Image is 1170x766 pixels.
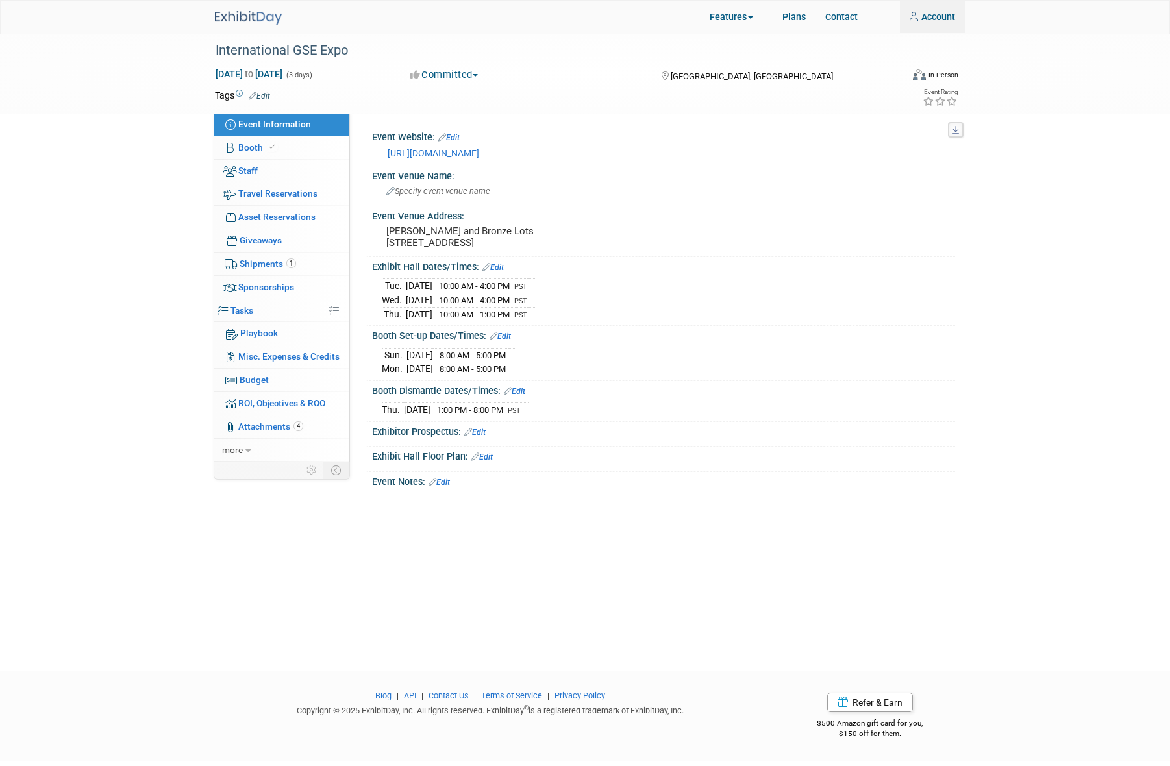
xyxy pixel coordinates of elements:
[671,71,833,81] span: [GEOGRAPHIC_DATA], [GEOGRAPHIC_DATA]
[215,702,765,717] div: Copyright © 2025 ExhibitDay, Inc. All rights reserved. ExhibitDay is a registered trademark of Ex...
[554,691,605,700] a: Privacy Policy
[437,405,503,415] span: 1:00 PM - 8:00 PM
[214,229,349,252] a: Giveaways
[386,225,601,249] pre: [PERSON_NAME] and Bronze Lots [STREET_ADDRESS]
[438,133,460,142] a: Edit
[215,68,283,80] span: [DATE] [DATE]
[211,39,895,62] div: International GSE Expo
[215,11,282,25] img: ExhibitDay
[238,212,316,222] span: Asset Reservations
[238,421,303,432] span: Attachments
[851,68,958,87] div: Event Format
[900,1,965,33] a: Account
[214,182,349,205] a: Travel Reservations
[481,691,542,700] a: Terms of Service
[464,428,486,437] a: Edit
[375,691,392,700] a: Blog
[471,452,493,462] a: Edit
[240,328,278,338] span: Playbook
[785,710,956,739] div: $500 Amazon gift card for you,
[440,364,506,374] span: 8:00 AM - 5:00 PM
[482,263,504,272] a: Edit
[214,299,349,322] a: Tasks
[269,143,275,151] i: Booth reservation complete
[243,69,255,79] span: to
[214,322,349,345] a: Playbook
[214,345,349,368] a: Misc. Expenses & Credits
[827,693,913,712] a: Refer & Earn
[439,281,510,291] span: 10:00 AM - 4:00 PM
[238,188,317,199] span: Travel Reservations
[238,142,278,153] span: Booth
[923,89,958,95] div: Event Rating
[240,235,282,245] span: Giveaways
[406,307,432,321] td: [DATE]
[386,186,490,196] span: Specify event venue name
[393,691,402,700] span: |
[214,415,349,438] a: Attachments4
[214,369,349,391] a: Budget
[406,279,432,293] td: [DATE]
[222,445,243,455] span: more
[514,282,527,291] span: PST
[238,166,258,176] span: Staff
[406,362,433,376] td: [DATE]
[514,311,527,319] span: PST
[214,136,349,159] a: Booth
[440,351,506,360] span: 8:00 AM - 5:00 PM
[372,326,955,343] div: Booth Set-up Dates/Times:
[214,439,349,462] a: more
[382,279,406,293] td: Tue.
[372,166,955,182] div: Event Venue Name:
[372,381,955,398] div: Booth Dismantle Dates/Times:
[406,68,483,82] button: Committed
[238,398,325,408] span: ROI, Objectives & ROO
[382,362,406,376] td: Mon.
[238,351,340,362] span: Misc. Expenses & Credits
[429,478,450,487] a: Edit
[406,348,433,362] td: [DATE]
[214,276,349,299] a: Sponsorships
[439,310,510,319] span: 10:00 AM - 1:00 PM
[214,392,349,415] a: ROI, Objectives & ROO
[215,89,270,102] td: Tags
[429,691,469,700] a: Contact Us
[285,71,312,79] span: (3 days)
[214,160,349,182] a: Staff
[286,258,296,268] span: 1
[439,295,510,305] span: 10:00 AM - 4:00 PM
[700,2,773,34] a: Features
[249,92,270,101] a: Edit
[382,293,406,308] td: Wed.
[815,1,867,33] a: Contact
[382,403,404,417] td: Thu.
[372,422,955,439] div: Exhibitor Prospectus:
[471,691,479,700] span: |
[406,293,432,308] td: [DATE]
[514,297,527,305] span: PST
[372,127,955,144] div: Event Website:
[388,148,479,158] a: [URL][DOMAIN_NAME]
[524,704,529,711] sup: ®
[372,206,955,223] div: Event Venue Address:
[382,348,406,362] td: Sun.
[372,447,955,463] div: Exhibit Hall Floor Plan:
[240,375,269,385] span: Budget
[404,691,416,700] a: API
[418,691,427,700] span: |
[490,332,511,341] a: Edit
[504,387,525,396] a: Edit
[382,307,406,321] td: Thu.
[544,691,553,700] span: |
[372,257,955,274] div: Exhibit Hall Dates/Times:
[301,462,323,478] td: Personalize Event Tab Strip
[323,462,350,478] td: Toggle Event Tabs
[293,421,303,431] span: 4
[785,728,956,739] div: $150 off for them.
[214,253,349,275] a: Shipments1
[238,119,311,129] span: Event Information
[230,305,253,315] span: Tasks
[238,282,294,292] span: Sponsorships
[240,258,296,269] span: Shipments
[773,1,815,33] a: Plans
